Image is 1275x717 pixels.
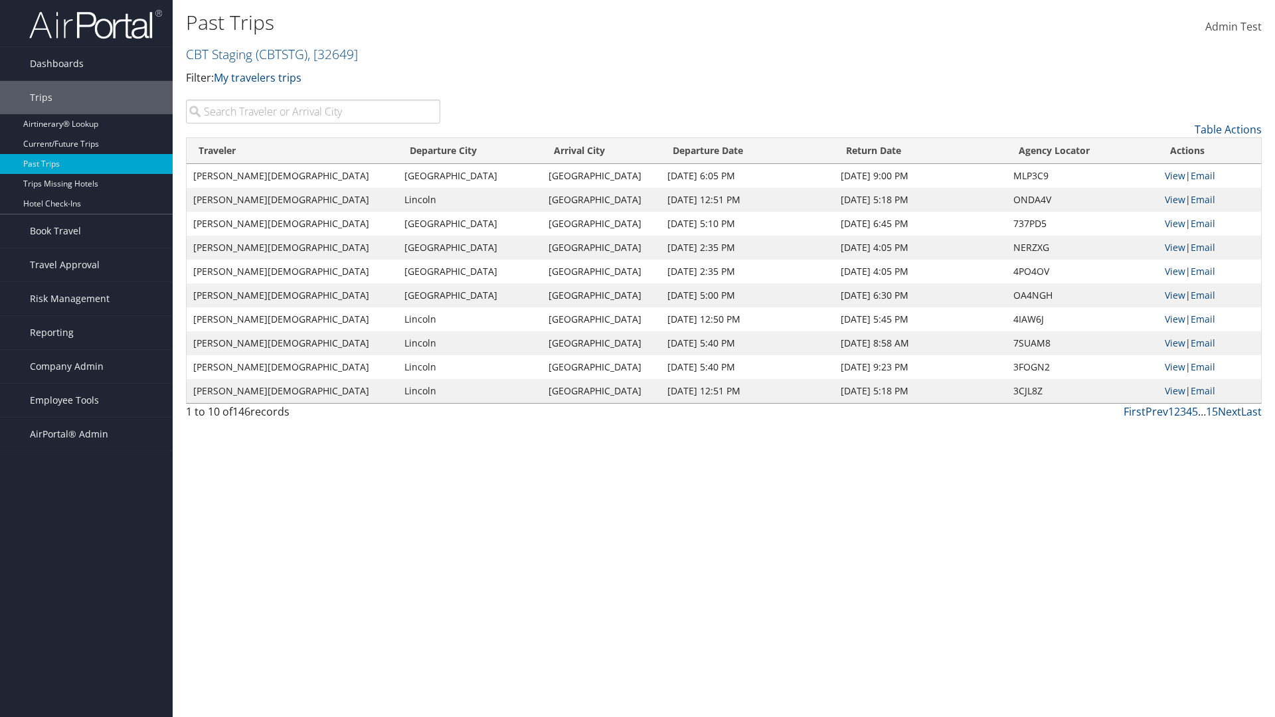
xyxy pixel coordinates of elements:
[30,47,84,80] span: Dashboards
[1158,260,1261,283] td: |
[1206,404,1218,419] a: 15
[834,236,1006,260] td: [DATE] 4:05 PM
[1165,241,1185,254] a: View
[214,70,301,85] a: My travelers trips
[834,355,1006,379] td: [DATE] 9:23 PM
[661,283,834,307] td: [DATE] 5:00 PM
[1205,7,1262,48] a: Admin Test
[187,212,398,236] td: [PERSON_NAME][DEMOGRAPHIC_DATA]
[1191,360,1215,373] a: Email
[1007,260,1158,283] td: 4PO4OV
[398,307,542,331] td: Lincoln
[542,164,661,188] td: [GEOGRAPHIC_DATA]
[186,100,440,123] input: Search Traveler or Arrival City
[1174,404,1180,419] a: 2
[834,260,1006,283] td: [DATE] 4:05 PM
[1165,217,1185,230] a: View
[1192,404,1198,419] a: 5
[834,138,1006,164] th: Return Date: activate to sort column ascending
[834,307,1006,331] td: [DATE] 5:45 PM
[398,236,542,260] td: [GEOGRAPHIC_DATA]
[1165,289,1185,301] a: View
[542,188,661,212] td: [GEOGRAPHIC_DATA]
[542,307,661,331] td: [GEOGRAPHIC_DATA]
[1007,355,1158,379] td: 3FOGN2
[187,331,398,355] td: [PERSON_NAME][DEMOGRAPHIC_DATA]
[1191,289,1215,301] a: Email
[1218,404,1241,419] a: Next
[661,307,834,331] td: [DATE] 12:50 PM
[29,9,162,40] img: airportal-logo.png
[1195,122,1262,137] a: Table Actions
[1158,236,1261,260] td: |
[1007,307,1158,331] td: 4IAW6J
[1165,360,1185,373] a: View
[1165,313,1185,325] a: View
[1124,404,1146,419] a: First
[1007,164,1158,188] td: MLP3C9
[398,331,542,355] td: Lincoln
[661,212,834,236] td: [DATE] 5:10 PM
[661,138,834,164] th: Departure Date: activate to sort column ascending
[398,164,542,188] td: [GEOGRAPHIC_DATA]
[187,260,398,283] td: [PERSON_NAME][DEMOGRAPHIC_DATA]
[1007,236,1158,260] td: NERZXG
[1007,283,1158,307] td: OA4NGH
[1191,217,1215,230] a: Email
[1158,307,1261,331] td: |
[834,164,1006,188] td: [DATE] 9:00 PM
[30,248,100,281] span: Travel Approval
[30,316,74,349] span: Reporting
[1241,404,1262,419] a: Last
[1191,241,1215,254] a: Email
[834,283,1006,307] td: [DATE] 6:30 PM
[30,81,52,114] span: Trips
[187,379,398,403] td: [PERSON_NAME][DEMOGRAPHIC_DATA]
[1198,404,1206,419] span: …
[30,384,99,417] span: Employee Tools
[1146,404,1168,419] a: Prev
[1191,193,1215,206] a: Email
[1165,337,1185,349] a: View
[186,70,903,87] p: Filter:
[1168,404,1174,419] a: 1
[398,188,542,212] td: Lincoln
[30,350,104,383] span: Company Admin
[398,355,542,379] td: Lincoln
[542,355,661,379] td: [GEOGRAPHIC_DATA]
[1158,138,1261,164] th: Actions
[1165,265,1185,278] a: View
[834,331,1006,355] td: [DATE] 8:58 AM
[661,260,834,283] td: [DATE] 2:35 PM
[398,283,542,307] td: [GEOGRAPHIC_DATA]
[187,188,398,212] td: [PERSON_NAME][DEMOGRAPHIC_DATA]
[1158,355,1261,379] td: |
[1158,188,1261,212] td: |
[30,214,81,248] span: Book Travel
[1158,283,1261,307] td: |
[1007,379,1158,403] td: 3CJL8Z
[542,260,661,283] td: [GEOGRAPHIC_DATA]
[30,282,110,315] span: Risk Management
[542,236,661,260] td: [GEOGRAPHIC_DATA]
[398,212,542,236] td: [GEOGRAPHIC_DATA]
[1165,384,1185,397] a: View
[187,283,398,307] td: [PERSON_NAME][DEMOGRAPHIC_DATA]
[186,404,440,426] div: 1 to 10 of records
[1158,379,1261,403] td: |
[1191,313,1215,325] a: Email
[542,379,661,403] td: [GEOGRAPHIC_DATA]
[186,9,903,37] h1: Past Trips
[232,404,250,419] span: 146
[1191,384,1215,397] a: Email
[1007,212,1158,236] td: 737PD5
[1158,331,1261,355] td: |
[187,138,398,164] th: Traveler: activate to sort column ascending
[256,45,307,63] span: ( CBTSTG )
[661,236,834,260] td: [DATE] 2:35 PM
[186,45,358,63] a: CBT Staging
[1191,169,1215,182] a: Email
[661,355,834,379] td: [DATE] 5:40 PM
[1007,188,1158,212] td: ONDA4V
[187,164,398,188] td: [PERSON_NAME][DEMOGRAPHIC_DATA]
